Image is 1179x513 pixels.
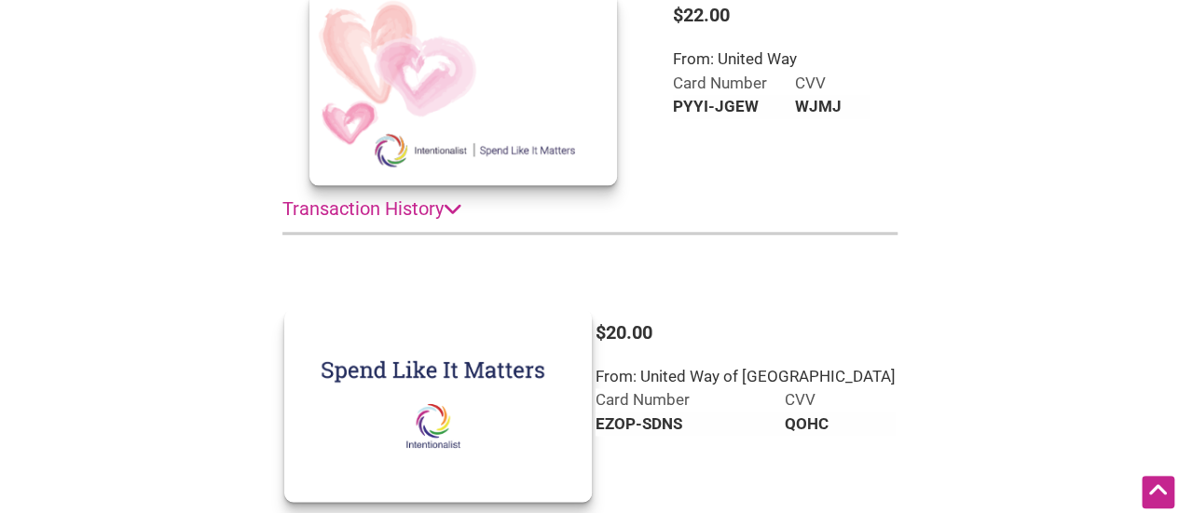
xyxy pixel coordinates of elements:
[596,388,785,412] th: Card Number
[282,185,898,233] summary: Transaction History
[673,47,870,72] div: From: United Way
[795,97,842,115] b: WJMJ
[596,414,682,433] b: EZOP-SDNS
[795,72,870,96] th: CVV
[673,97,759,115] b: PYYI-JGEW
[596,365,896,389] div: From: United Way of [GEOGRAPHIC_DATA]
[1142,476,1174,508] div: Scroll Back to Top
[596,309,896,356] div: $20.00
[784,414,828,433] b: QOHC
[784,388,895,412] th: CVV
[673,72,795,96] th: Card Number
[284,309,592,502] img: card front design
